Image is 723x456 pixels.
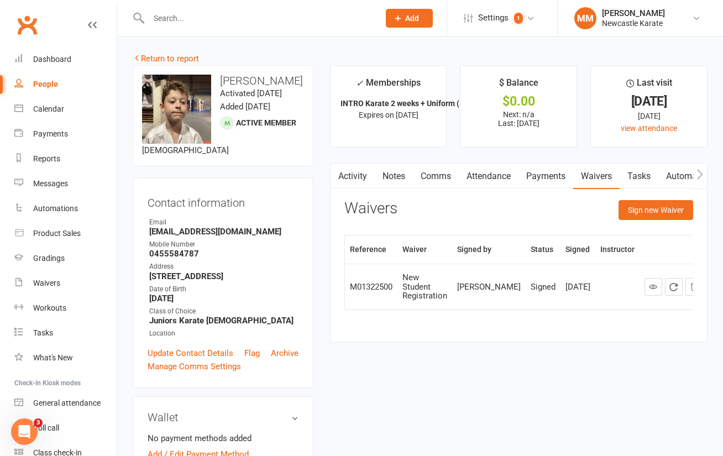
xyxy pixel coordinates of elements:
[413,164,459,189] a: Comms
[148,432,298,445] li: No payment methods added
[14,246,117,271] a: Gradings
[574,7,596,29] div: MM
[133,54,199,64] a: Return to report
[526,235,560,264] th: Status
[470,110,567,128] p: Next: n/a Last: [DATE]
[14,391,117,416] a: General attendance kiosk mode
[457,282,521,292] div: [PERSON_NAME]
[626,76,672,96] div: Last visit
[149,217,298,228] div: Email
[149,316,298,326] strong: Juniors Karate [DEMOGRAPHIC_DATA]
[601,110,697,122] div: [DATE]
[33,303,66,312] div: Workouts
[499,76,538,96] div: $ Balance
[386,9,433,28] button: Add
[33,399,101,407] div: General attendance
[350,282,392,292] div: M01322500
[33,353,73,362] div: What's New
[356,76,421,96] div: Memberships
[33,154,60,163] div: Reports
[478,6,509,30] span: Settings
[33,104,64,113] div: Calendar
[33,229,81,238] div: Product Sales
[149,293,298,303] strong: [DATE]
[573,164,620,189] a: Waivers
[148,411,298,423] h3: Wallet
[565,282,590,292] div: [DATE]
[148,192,298,209] h3: Contact information
[145,11,371,26] input: Search...
[619,200,693,220] button: Sign new Waiver
[14,72,117,97] a: People
[601,96,697,107] div: [DATE]
[149,328,298,339] div: Location
[14,296,117,321] a: Workouts
[602,18,665,28] div: Newcastle Karate
[244,347,260,360] a: Flag
[405,14,419,23] span: Add
[220,102,270,112] time: Added [DATE]
[331,164,375,189] a: Activity
[142,145,229,155] span: [DEMOGRAPHIC_DATA]
[514,13,523,24] span: 1
[34,418,43,427] span: 3
[397,235,452,264] th: Waiver
[14,271,117,296] a: Waivers
[220,88,282,98] time: Activated [DATE]
[142,75,211,144] img: image1754462008.png
[602,8,665,18] div: [PERSON_NAME]
[375,164,413,189] a: Notes
[531,282,556,292] div: Signed
[344,200,397,217] h3: Waivers
[33,279,60,287] div: Waivers
[149,261,298,272] div: Address
[452,235,526,264] th: Signed by
[14,146,117,171] a: Reports
[359,111,418,119] span: Expires on [DATE]
[459,164,518,189] a: Attendance
[149,249,298,259] strong: 0455584787
[11,418,38,445] iframe: Intercom live chat
[14,321,117,345] a: Tasks
[356,78,363,88] i: ✓
[149,306,298,317] div: Class of Choice
[402,273,447,301] div: New Student Registration
[621,124,677,133] a: view attendance
[560,235,595,264] th: Signed
[620,164,658,189] a: Tasks
[33,55,71,64] div: Dashboard
[33,129,68,138] div: Payments
[518,164,573,189] a: Payments
[236,118,296,127] span: Active member
[345,235,397,264] th: Reference
[271,347,298,360] a: Archive
[33,328,53,337] div: Tasks
[149,227,298,237] strong: [EMAIL_ADDRESS][DOMAIN_NAME]
[149,271,298,281] strong: [STREET_ADDRESS]
[14,171,117,196] a: Messages
[148,360,241,373] a: Manage Comms Settings
[595,235,640,264] th: Instructor
[33,204,78,213] div: Automations
[14,97,117,122] a: Calendar
[14,122,117,146] a: Payments
[33,80,58,88] div: People
[13,11,41,39] a: Clubworx
[33,254,65,263] div: Gradings
[470,96,567,107] div: $0.00
[340,99,493,108] strong: INTRO Karate 2 weeks + Uniform ($39) Kids
[33,179,68,188] div: Messages
[149,284,298,295] div: Date of Birth
[142,75,304,87] h3: [PERSON_NAME]
[33,423,59,432] div: Roll call
[14,416,117,441] a: Roll call
[14,47,117,72] a: Dashboard
[14,345,117,370] a: What's New
[149,239,298,250] div: Mobile Number
[14,196,117,221] a: Automations
[14,221,117,246] a: Product Sales
[148,347,233,360] a: Update Contact Details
